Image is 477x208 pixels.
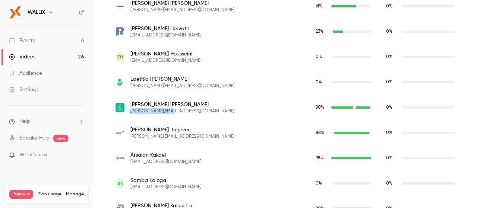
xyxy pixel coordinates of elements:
[9,6,21,18] img: WALLIX
[316,104,328,111] span: Live watch time
[108,95,462,120] div: joubert@insitu.fr
[316,155,328,161] span: Live watch time
[386,55,392,59] span: 0 %
[108,120,462,145] div: karel.jurjevec@nektarnatura.com
[116,128,124,137] img: nektarnatura.com
[53,135,68,142] span: new
[9,37,35,44] div: Events
[386,104,398,111] span: Replay watch time
[66,191,84,197] a: Manage
[116,78,124,87] img: altavia-group.com
[108,44,462,70] div: housseini.tahirou@gmail.com
[386,4,392,9] span: 0 %
[9,70,42,77] div: Audience
[108,19,462,44] div: ahorvath@relnet.hu
[386,29,392,34] span: 0 %
[116,2,124,11] img: rederiabeckero.ax
[386,3,398,10] span: Replay watch time
[9,53,35,61] div: Videos
[130,7,234,13] span: [PERSON_NAME][EMAIL_ADDRESS][DOMAIN_NAME]
[316,105,324,110] span: 90 %
[108,171,462,196] div: skaloga@sevisy.com
[316,3,328,10] span: Live watch time
[316,129,328,136] span: Live watch time
[316,29,323,34] span: 23 %
[316,180,328,187] span: Live watch time
[386,155,398,161] span: Replay watch time
[316,181,322,186] span: 0 %
[316,156,324,160] span: 98 %
[386,129,398,136] span: Replay watch time
[130,177,201,184] span: Samba Kaloga
[130,50,201,58] span: [PERSON_NAME] Housseini
[386,131,392,135] span: 0 %
[316,4,322,9] span: 61 %
[116,27,124,36] img: relnet.hu
[19,134,49,142] a: SpeakerHub
[130,108,234,114] span: [PERSON_NAME][EMAIL_ADDRESS][DOMAIN_NAME]
[19,151,47,159] span: What's new
[316,55,322,59] span: 0 %
[316,28,328,35] span: Live watch time
[9,190,33,199] span: Premium
[117,54,123,60] span: TH
[386,181,392,186] span: 0 %
[386,80,392,84] span: 0 %
[130,126,234,134] span: [PERSON_NAME] Jurjevec
[130,32,201,38] span: [EMAIL_ADDRESS][DOMAIN_NAME]
[9,118,84,125] li: help-dropdown-opener
[130,184,201,190] span: [EMAIL_ADDRESS][DOMAIN_NAME]
[386,180,398,187] span: Replay watch time
[130,83,234,89] span: [PERSON_NAME][EMAIL_ADDRESS][DOMAIN_NAME]
[116,103,124,112] img: insitu.fr
[386,105,392,110] span: 0 %
[316,79,328,86] span: Live watch time
[130,58,201,64] span: [EMAIL_ADDRESS][DOMAIN_NAME]
[130,151,201,159] span: Arsalan Kakaei
[108,145,462,171] div: arsalan.kakaei@nyrstar.com
[117,180,123,187] span: SK
[316,131,324,135] span: 88 %
[9,86,39,93] div: Settings
[130,101,234,108] span: [PERSON_NAME] [PERSON_NAME]
[386,156,392,160] span: 0 %
[28,9,45,16] h6: WALLIX
[316,80,322,84] span: 0 %
[386,54,398,60] span: Replay watch time
[116,154,124,163] img: nyrstar.com
[19,118,30,125] span: Help
[130,25,201,32] span: [PERSON_NAME] Horvath
[38,191,61,197] span: Plan usage
[130,134,234,140] span: [PERSON_NAME][EMAIL_ADDRESS][DOMAIN_NAME]
[130,76,234,83] span: Laetitia [PERSON_NAME]
[130,159,201,165] span: [EMAIL_ADDRESS][DOMAIN_NAME]
[386,28,398,35] span: Replay watch time
[386,79,398,86] span: Replay watch time
[75,152,84,159] iframe: Noticeable Trigger
[108,70,462,95] div: l.jeremias@altavia-group.com
[316,54,328,60] span: Live watch time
